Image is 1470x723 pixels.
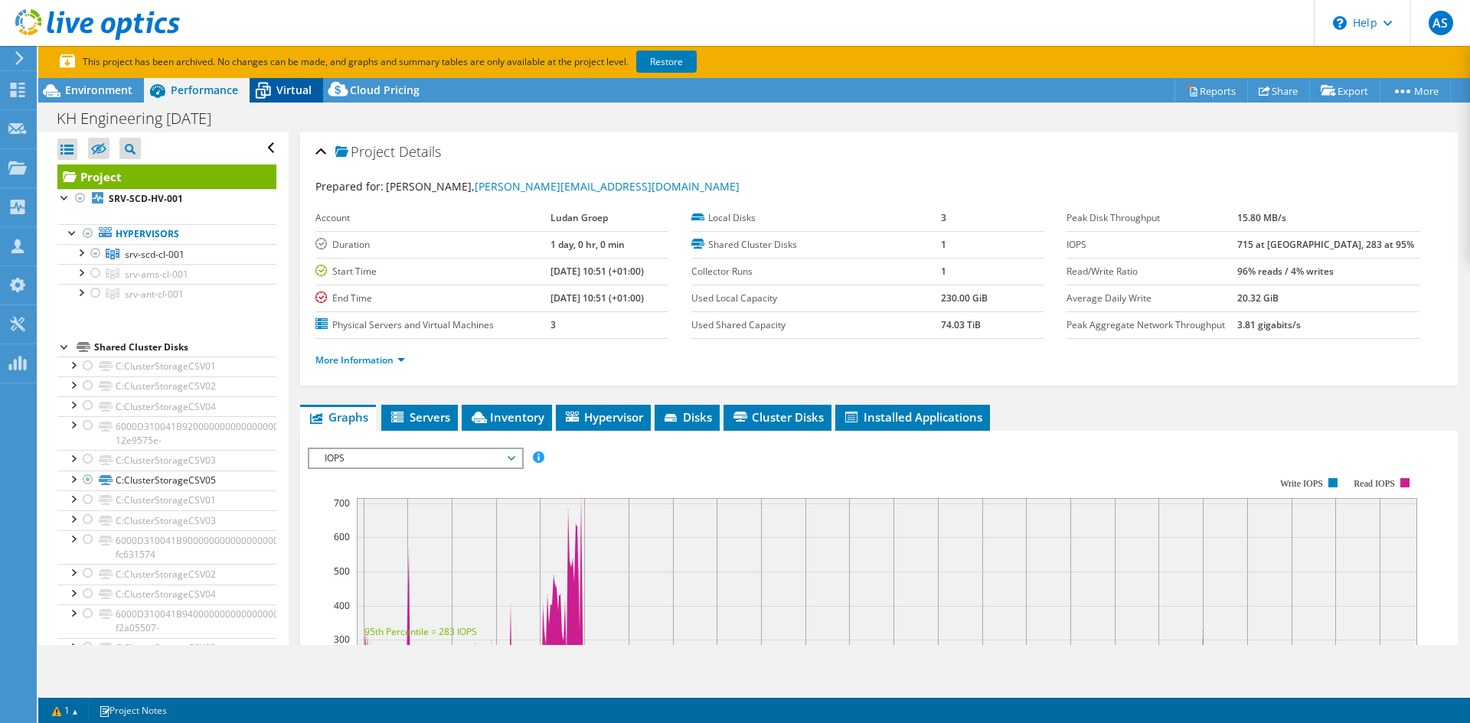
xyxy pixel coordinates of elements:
[315,237,550,252] label: Duration
[57,638,276,658] a: C:ClusterStorageCSV03
[57,450,276,470] a: C:ClusterStorageCSV03
[57,224,276,244] a: Hypervisors
[57,264,276,284] a: srv-ams-cl-001
[1309,79,1380,103] a: Export
[57,585,276,604] a: C:ClusterStorageCSV04
[731,409,824,425] span: Cluster Disks
[334,565,350,578] text: 500
[65,83,132,97] span: Environment
[941,211,946,224] b: 3
[1237,318,1301,331] b: 3.81 gigabits/s
[1237,291,1279,305] b: 20.32 GiB
[941,238,946,251] b: 1
[1067,264,1237,279] label: Read/Write Ratio
[334,530,350,543] text: 600
[88,701,178,720] a: Project Notes
[125,248,185,261] span: srv-scd-cl-001
[315,353,405,366] a: More Information
[57,530,276,564] a: 6000D310041B90000000000000000003-fc631574
[1429,11,1453,35] span: AS
[941,265,946,278] b: 1
[315,210,550,226] label: Account
[563,409,643,425] span: Hypervisor
[57,604,276,638] a: 6000D310041B94000000000000000004-f2a05507-
[57,189,276,209] a: SRV-SCD-HV-001
[109,192,183,205] b: SRV-SCD-HV-001
[662,409,712,425] span: Disks
[1247,79,1310,103] a: Share
[1067,318,1237,333] label: Peak Aggregate Network Throughput
[550,238,625,251] b: 1 day, 0 hr, 0 min
[1067,210,1237,226] label: Peak Disk Throughput
[389,409,450,425] span: Servers
[469,409,544,425] span: Inventory
[386,179,740,194] span: [PERSON_NAME],
[41,701,89,720] a: 1
[1333,16,1347,30] svg: \n
[57,396,276,416] a: C:ClusterStorageCSV04
[1067,291,1237,306] label: Average Daily Write
[691,291,941,306] label: Used Local Capacity
[57,357,276,376] a: C:ClusterStorageCSV01
[57,510,276,530] a: C:ClusterStorageCSV03
[1067,237,1237,252] label: IOPS
[550,265,644,278] b: [DATE] 10:51 (+01:00)
[691,318,941,333] label: Used Shared Capacity
[317,449,514,467] span: IOPS
[334,599,350,612] text: 400
[57,490,276,510] a: C:ClusterStorageCSV01
[315,264,550,279] label: Start Time
[1237,238,1414,251] b: 715 at [GEOGRAPHIC_DATA], 283 at 95%
[276,83,312,97] span: Virtual
[550,318,556,331] b: 3
[1380,79,1451,103] a: More
[57,244,276,264] a: srv-scd-cl-001
[315,179,384,194] label: Prepared for:
[57,471,276,490] a: C:ClusterStorageCSV05
[1280,478,1323,489] text: Write IOPS
[350,83,420,97] span: Cloud Pricing
[1174,79,1248,103] a: Reports
[60,54,810,70] p: This project has been archived. No changes can be made, and graphs and summary tables are only av...
[94,338,276,357] div: Shared Cluster Disks
[1237,211,1286,224] b: 15.80 MB/s
[843,409,982,425] span: Installed Applications
[335,145,395,160] span: Project
[1354,478,1396,489] text: Read IOPS
[57,564,276,584] a: C:ClusterStorageCSV02
[171,83,238,97] span: Performance
[941,291,988,305] b: 230.00 GiB
[315,291,550,306] label: End Time
[691,237,941,252] label: Shared Cluster Disks
[125,268,188,281] span: srv-ams-cl-001
[334,633,350,646] text: 300
[364,625,477,638] text: 95th Percentile = 283 IOPS
[57,284,276,304] a: srv-ant-cl-001
[50,110,235,127] h1: KH Engineering [DATE]
[475,179,740,194] a: [PERSON_NAME][EMAIL_ADDRESS][DOMAIN_NAME]
[334,497,350,510] text: 700
[308,409,368,425] span: Graphs
[941,318,981,331] b: 74.03 TiB
[315,318,550,333] label: Physical Servers and Virtual Machines
[691,210,941,226] label: Local Disks
[636,50,697,73] a: Restore
[399,142,441,161] span: Details
[57,416,276,450] a: 6000D310041B92000000000000000004-12e9575e-
[125,288,184,301] span: srv-ant-cl-001
[1237,265,1334,278] b: 96% reads / 4% writes
[691,264,941,279] label: Collector Runs
[57,164,276,189] a: Project
[57,376,276,396] a: C:ClusterStorageCSV02
[550,291,644,305] b: [DATE] 10:51 (+01:00)
[550,211,608,224] b: Ludan Groep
